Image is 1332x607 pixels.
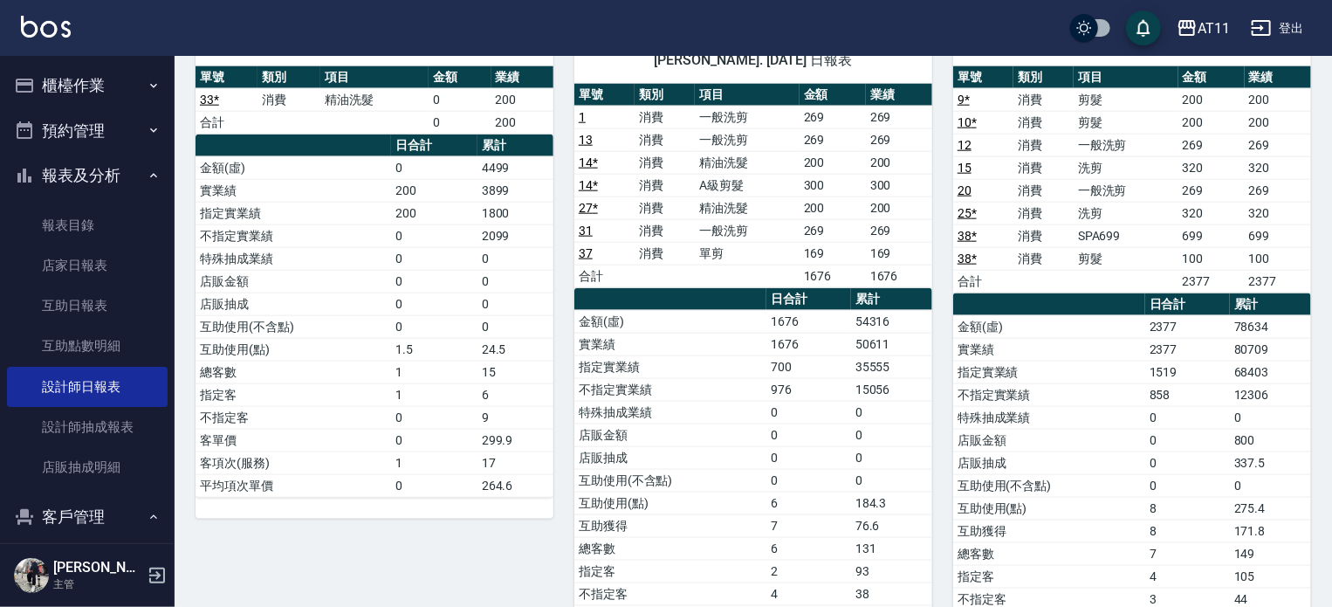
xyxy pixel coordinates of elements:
td: 互助使用(點) [574,492,766,514]
td: 858 [1145,383,1230,406]
th: 日合計 [1145,293,1230,316]
td: 269 [800,128,866,151]
td: 4499 [477,156,553,179]
td: 17 [477,452,553,474]
td: 0 [477,247,553,270]
td: 0 [391,429,477,452]
td: 100 [1245,247,1311,270]
td: 200 [866,151,932,174]
td: 699 [1245,224,1311,247]
td: 0 [391,293,477,315]
th: 累計 [1230,293,1311,316]
td: 169 [800,242,866,265]
td: 6 [766,537,851,560]
td: 93 [851,560,932,583]
td: 0 [1145,406,1230,429]
td: 總客數 [574,537,766,560]
a: 互助日報表 [7,286,168,326]
td: 200 [391,202,477,224]
a: 20 [958,183,972,197]
td: 320 [1178,202,1245,224]
td: 金額(虛) [953,315,1145,338]
td: 78634 [1230,315,1311,338]
td: 實業績 [574,333,766,355]
table: a dense table [196,135,553,498]
td: 指定客 [196,383,391,406]
th: 業績 [491,66,554,89]
td: 4 [1145,565,1230,588]
td: 消費 [635,106,695,128]
td: 300 [800,174,866,197]
a: 13 [579,133,593,147]
td: 200 [1245,111,1311,134]
td: 消費 [257,88,319,111]
td: 12306 [1230,383,1311,406]
td: 320 [1178,156,1245,179]
td: 消費 [1013,88,1074,111]
td: 指定實業績 [574,355,766,378]
td: 7 [766,514,851,537]
button: 報表及分析 [7,153,168,198]
td: 金額(虛) [574,310,766,333]
td: 實業績 [196,179,391,202]
td: 7 [1145,542,1230,565]
th: 項目 [1074,66,1178,89]
a: 店販抽成明細 [7,447,168,487]
td: 平均項次單價 [196,474,391,497]
td: 指定實業績 [196,202,391,224]
td: 合計 [953,270,1013,293]
td: 1 [391,383,477,406]
td: 0 [1230,406,1311,429]
td: 特殊抽成業績 [953,406,1145,429]
button: 登出 [1244,12,1311,45]
td: 200 [1245,88,1311,111]
td: 店販金額 [953,429,1145,452]
td: 0 [851,424,932,446]
td: 8 [1145,520,1230,542]
td: 320 [1245,156,1311,179]
td: 消費 [635,197,695,219]
td: 38 [851,583,932,605]
td: 總客數 [953,542,1145,565]
td: 6 [477,383,553,406]
td: 指定實業績 [953,361,1145,383]
h5: [PERSON_NAME]. [53,559,142,576]
td: 8 [1145,497,1230,520]
td: 6 [766,492,851,514]
td: 2377 [1245,270,1311,293]
img: Logo [21,16,71,38]
td: 80709 [1230,338,1311,361]
td: 剪髮 [1074,111,1178,134]
a: 37 [579,246,593,260]
td: 269 [866,106,932,128]
td: 0 [391,270,477,293]
td: 不指定實業績 [953,383,1145,406]
td: 269 [1245,179,1311,202]
td: 消費 [635,242,695,265]
td: 699 [1178,224,1245,247]
th: 類別 [635,84,695,107]
td: 消費 [635,174,695,197]
td: 200 [866,197,932,219]
td: 精油洗髮 [695,197,800,219]
th: 日合計 [391,135,477,157]
td: 0 [429,88,491,111]
td: 洗剪 [1074,202,1178,224]
a: 12 [958,138,972,152]
td: 2377 [1145,315,1230,338]
td: 171.8 [1230,520,1311,542]
td: 互助獲得 [953,520,1145,542]
a: 報表目錄 [7,205,168,245]
td: 精油洗髮 [320,88,429,111]
td: 2 [766,560,851,583]
img: Person [14,558,49,593]
td: 200 [491,88,554,111]
td: 269 [866,128,932,151]
td: 1.5 [391,338,477,361]
td: 一般洗剪 [1074,134,1178,156]
td: 0 [851,446,932,469]
td: 消費 [1013,247,1074,270]
td: 200 [1178,88,1245,111]
td: 2377 [1145,338,1230,361]
th: 累計 [851,288,932,311]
